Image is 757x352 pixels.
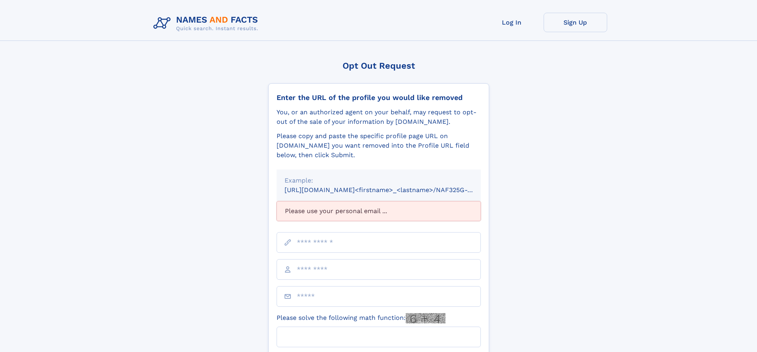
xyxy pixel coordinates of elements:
div: Example: [285,176,473,185]
div: Please copy and paste the specific profile page URL on [DOMAIN_NAME] you want removed into the Pr... [277,131,481,160]
a: Sign Up [544,13,607,32]
small: [URL][DOMAIN_NAME]<firstname>_<lastname>/NAF325G-xxxxxxxx [285,186,496,194]
label: Please solve the following math function: [277,313,445,323]
div: You, or an authorized agent on your behalf, may request to opt-out of the sale of your informatio... [277,108,481,127]
div: Opt Out Request [268,61,489,71]
div: Please use your personal email ... [277,201,481,221]
img: Logo Names and Facts [150,13,265,34]
a: Log In [480,13,544,32]
div: Enter the URL of the profile you would like removed [277,93,481,102]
